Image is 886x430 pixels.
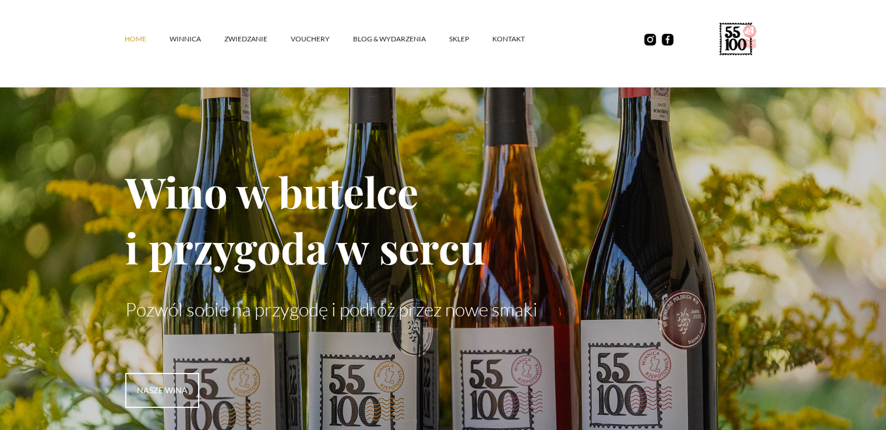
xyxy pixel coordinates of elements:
a: kontakt [492,22,548,57]
a: winnica [170,22,224,57]
a: ZWIEDZANIE [224,22,291,57]
p: Pozwól sobie na przygodę i podróż przez nowe smaki [125,298,761,320]
a: Home [125,22,170,57]
a: nasze wina [125,373,199,408]
a: vouchery [291,22,353,57]
a: Blog & Wydarzenia [353,22,449,57]
h1: Wino w butelce i przygoda w sercu [125,163,761,275]
a: SKLEP [449,22,492,57]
